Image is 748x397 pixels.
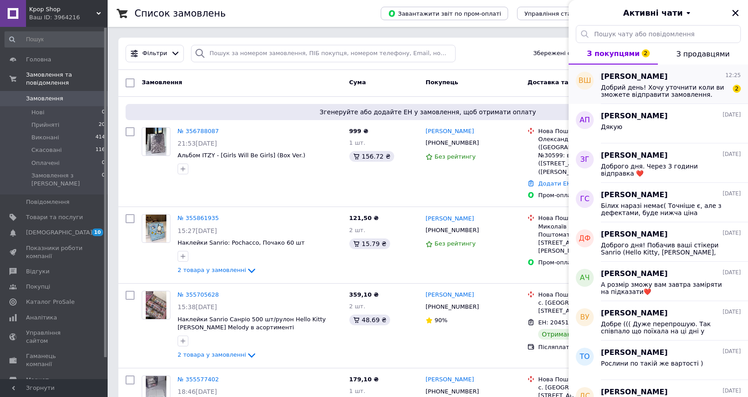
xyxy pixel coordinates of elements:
[601,308,668,319] span: [PERSON_NAME]
[26,268,49,276] span: Відгуки
[538,299,643,315] div: с. [GEOGRAPHIC_DATA], №1: вул. [STREET_ADDRESS]
[99,121,105,129] span: 20
[538,214,643,222] div: Нова Пошта
[31,108,44,117] span: Нові
[538,375,643,384] div: Нова Пошта
[178,388,217,395] span: 18:46[DATE]
[601,281,728,295] span: А розмір зможу вам завтра заміряти на підказати❤️
[178,351,257,358] a: 2 товара у замовленні
[569,104,748,143] button: АП[PERSON_NAME][DATE]Дякую
[722,348,741,355] span: [DATE]
[722,111,741,119] span: [DATE]
[102,108,105,117] span: 0
[349,238,390,249] div: 15.79 ₴
[135,8,226,19] h1: Список замовлень
[26,71,108,87] span: Замовлення та повідомлення
[730,8,741,18] button: Закрити
[31,172,102,188] span: Замовлення з [PERSON_NAME]
[580,115,590,125] span: АП
[26,56,51,64] span: Головна
[538,180,571,187] a: Додати ЕН
[569,262,748,301] button: АЧ[PERSON_NAME][DATE]А розмір зможу вам завтра заміряти на підказати❤️
[26,298,74,306] span: Каталог ProSale
[576,25,741,43] input: Пошук чату або повідомлення
[178,267,257,273] a: 2 товара у замовленні
[146,215,167,242] img: Фото товару
[722,190,741,198] span: [DATE]
[722,387,741,395] span: [DATE]
[26,314,57,322] span: Аналітика
[676,50,730,58] span: З продавцями
[538,135,643,176] div: Олександрія ([GEOGRAPHIC_DATA].), Поштомат №30599: вул. Перспективна ([STREET_ADDRESS] ([PERSON_N...
[733,85,741,93] span: 2
[4,31,106,47] input: Пошук
[178,291,219,298] a: № 355705628
[426,291,474,299] a: [PERSON_NAME]
[96,146,105,154] span: 116
[569,143,748,183] button: ЗГ[PERSON_NAME][DATE]Доброго дня. Через 3 години відправка ❤️
[26,95,63,103] span: Замовлення
[426,215,474,223] a: [PERSON_NAME]
[587,49,640,58] span: З покупцями
[426,375,474,384] a: [PERSON_NAME]
[349,376,379,383] span: 179,10 ₴
[178,267,246,274] span: 2 товара у замовленні
[26,213,83,221] span: Товари та послуги
[102,172,105,188] span: 0
[601,242,728,256] span: Доброго дня! Побачив ваші стікери Sanrio (Hello Kitty, [PERSON_NAME], Cinnamoroll, тощо) — дуже с...
[388,9,501,17] span: Завантажити звіт по пром-оплаті
[29,5,96,13] span: Kpop Shop
[426,79,458,86] span: Покупець
[349,151,394,162] div: 156.72 ₴
[146,291,167,319] img: Фото товару
[349,139,365,146] span: 1 шт.
[31,121,59,129] span: Прийняті
[580,155,589,165] span: ЗГ
[722,151,741,158] span: [DATE]
[424,224,481,236] div: [PHONE_NUMBER]
[601,348,668,358] span: [PERSON_NAME]
[580,273,590,283] span: АЧ
[26,198,70,206] span: Повідомлення
[178,316,326,331] span: Наклейки Sanrio Санріо 500 шт/рулон Hello Kitty [PERSON_NAME] Melody в асортименті
[178,215,219,221] a: № 355861935
[146,128,167,155] img: Фото товару
[26,244,83,260] span: Показники роботи компанії
[538,259,643,267] div: Пром-оплата
[143,49,167,58] span: Фільтри
[142,127,170,156] a: Фото товару
[178,152,305,159] a: Альбом ITZY - [Girls Will Be Girls] (Box Ver.)
[435,240,476,247] span: Без рейтингу
[658,43,748,65] button: З продавцями
[642,49,650,57] span: 2
[601,151,668,161] span: [PERSON_NAME]
[129,108,726,117] span: Згенеруйте або додайте ЕН у замовлення, щоб отримати оплату
[524,10,593,17] span: Управління статусами
[580,312,590,323] span: ВУ
[178,239,304,246] a: Наклейки Sanrio: Pochacco, Почако 60 шт
[178,376,219,383] a: № 355577402
[29,13,108,22] div: Ваш ID: 3964216
[349,79,366,86] span: Cума
[349,388,365,394] span: 1 шт.
[722,229,741,237] span: [DATE]
[601,269,668,279] span: [PERSON_NAME]
[569,341,748,380] button: ТО[PERSON_NAME][DATE]Рослини по такій же вартості )
[26,283,50,291] span: Покупці
[349,303,365,310] span: 2 шт.
[381,7,508,20] button: Завантажити звіт по пром-оплаті
[31,159,60,167] span: Оплачені
[538,191,643,199] div: Пром-оплата
[725,72,741,79] span: 12:25
[349,291,379,298] span: 359,10 ₴
[601,360,703,367] span: Рослини по такій же вартості )
[178,227,217,234] span: 15:27[DATE]
[517,7,600,20] button: Управління статусами
[569,183,748,222] button: ГС[PERSON_NAME][DATE]Білих наразі немає( Точніше є, але з дефектами, буде нижча ціна (місцями кри...
[31,134,59,142] span: Виконані
[538,329,578,340] div: Отримано
[178,351,246,358] span: 2 товара у замовленні
[578,76,591,86] span: ВШ
[538,319,602,326] span: ЕН: 20451219550124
